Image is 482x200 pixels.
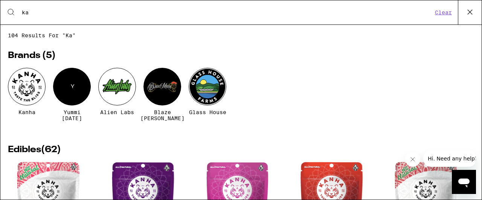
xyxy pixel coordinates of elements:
iframe: Message from company [423,150,476,167]
input: Search for products & categories [21,9,433,16]
iframe: Button to launch messaging window [452,170,476,194]
span: 104 results for "ka" [8,32,474,38]
span: Blaze [PERSON_NAME] [140,109,185,121]
span: Yummi [DATE] [53,109,91,121]
span: Glass House [189,109,226,115]
button: Clear [433,9,454,16]
iframe: Close message [405,152,420,167]
h2: Edibles ( 62 ) [8,145,474,154]
span: Alien Labs [100,109,134,115]
span: Kanha [18,109,35,115]
span: Hi. Need any help? [5,5,54,11]
h2: Brands ( 5 ) [8,51,474,60]
div: Y [53,68,91,105]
